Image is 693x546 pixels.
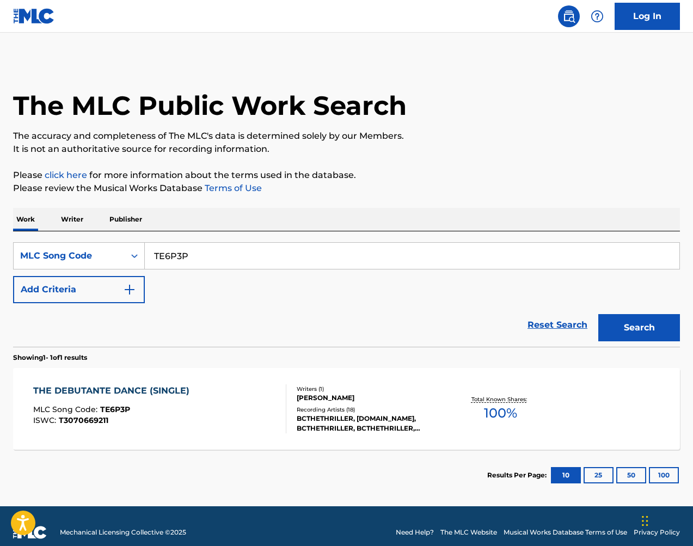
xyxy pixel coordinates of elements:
a: Privacy Policy [634,527,680,537]
a: Public Search [558,5,580,27]
a: click here [45,170,87,180]
span: MLC Song Code : [33,404,100,414]
img: search [562,10,575,23]
button: 50 [616,467,646,483]
a: THE DEBUTANTE DANCE (SINGLE)MLC Song Code:TE6P3PISWC:T3070669211Writers (1)[PERSON_NAME]Recording... [13,368,680,450]
button: 25 [584,467,614,483]
iframe: Chat Widget [639,494,693,546]
p: Showing 1 - 1 of 1 results [13,353,87,363]
h1: The MLC Public Work Search [13,89,407,122]
a: Need Help? [396,527,434,537]
a: Log In [615,3,680,30]
div: Drag [642,505,648,537]
p: Work [13,208,38,231]
button: 10 [551,467,581,483]
p: The accuracy and completeness of The MLC's data is determined solely by our Members. [13,130,680,143]
img: 9d2ae6d4665cec9f34b9.svg [123,283,136,296]
span: Mechanical Licensing Collective © 2025 [60,527,186,537]
button: Add Criteria [13,276,145,303]
img: help [591,10,604,23]
button: 100 [649,467,679,483]
a: Reset Search [522,313,593,337]
p: Please review the Musical Works Database [13,182,680,195]
span: T3070669211 [59,415,108,425]
p: Writer [58,208,87,231]
p: Total Known Shares: [471,395,530,403]
span: TE6P3P [100,404,130,414]
p: It is not an authoritative source for recording information. [13,143,680,156]
div: Recording Artists ( 18 ) [297,406,445,414]
div: Writers ( 1 ) [297,385,445,393]
div: BCTHETHRILLER, [DOMAIN_NAME], BCTHETHRILLER, BCTHETHRILLER, BCTHETHRILLER [297,414,445,433]
img: MLC Logo [13,8,55,24]
a: The MLC Website [440,527,497,537]
form: Search Form [13,242,680,347]
span: ISWC : [33,415,59,425]
div: Help [586,5,608,27]
div: THE DEBUTANTE DANCE (SINGLE) [33,384,195,397]
p: Results Per Page: [487,470,549,480]
img: logo [13,526,47,539]
div: MLC Song Code [20,249,118,262]
p: Publisher [106,208,145,231]
span: 100 % [484,403,517,423]
div: [PERSON_NAME] [297,393,445,403]
p: Please for more information about the terms used in the database. [13,169,680,182]
a: Terms of Use [203,183,262,193]
a: Musical Works Database Terms of Use [504,527,627,537]
button: Search [598,314,680,341]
